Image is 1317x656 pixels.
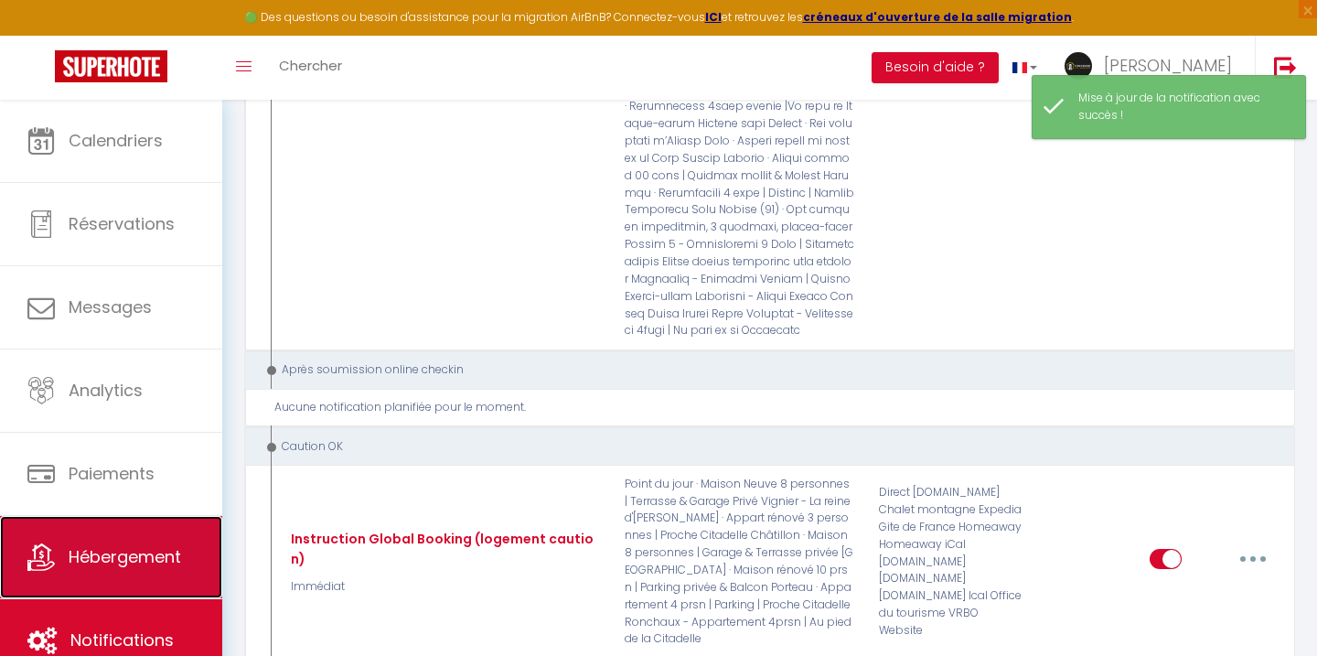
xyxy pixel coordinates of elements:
[262,361,1258,379] div: Après soumission online checkin
[69,462,155,485] span: Paiements
[1104,54,1232,77] span: [PERSON_NAME]
[69,296,152,318] span: Messages
[55,50,167,82] img: Super Booking
[69,129,163,152] span: Calendriers
[15,7,70,62] button: Ouvrir le widget de chat LiveChat
[262,438,1258,456] div: Caution OK
[705,9,722,25] a: ICI
[1078,90,1287,124] div: Mise à jour de la notification avec succès !
[286,578,601,596] p: Immédiat
[872,52,999,83] button: Besoin d'aide ?
[69,379,143,402] span: Analytics
[279,56,342,75] span: Chercher
[265,36,356,100] a: Chercher
[1065,52,1092,80] img: ...
[803,9,1072,25] a: créneaux d'ouverture de la salle migration
[613,476,867,648] p: Point du jour · Maison Neuve 8 personnes | Terrasse & Garage Privé Vignier - La reine d'[PERSON_N...
[867,476,1036,648] div: Direct [DOMAIN_NAME] Chalet montagne Expedia Gite de France Homeaway Homeaway iCal [DOMAIN_NAME] ...
[70,629,174,651] span: Notifications
[1274,56,1297,79] img: logout
[69,545,181,568] span: Hébergement
[1051,36,1255,100] a: ... [PERSON_NAME]
[286,529,601,569] div: Instruction Global Booking (logement caution)
[274,399,1279,416] div: Aucune notification planifiée pour le moment.
[1239,574,1303,642] iframe: Chat
[69,212,175,235] span: Réservations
